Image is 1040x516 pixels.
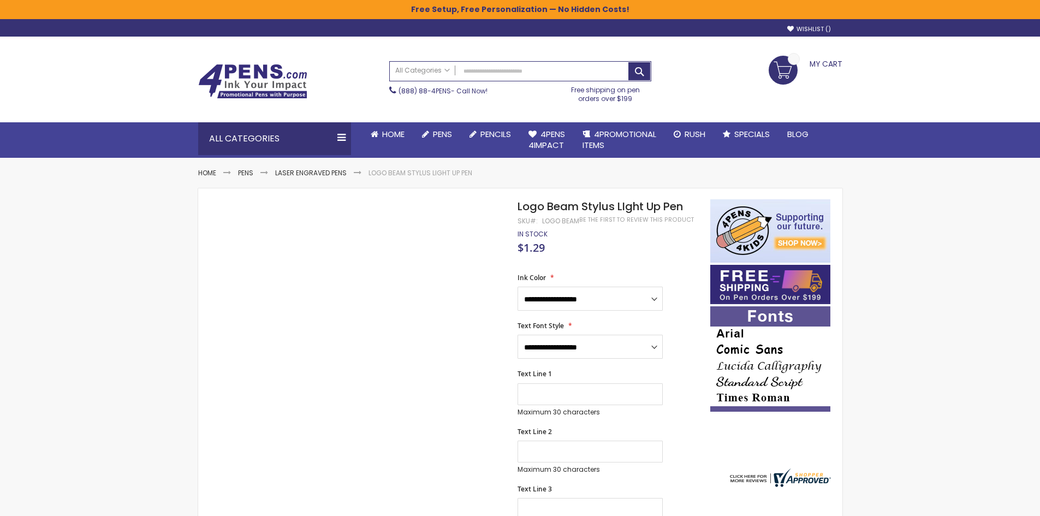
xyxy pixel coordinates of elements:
[710,265,830,304] img: Free shipping on orders over $199
[727,480,831,489] a: 4pens.com certificate URL
[518,369,552,378] span: Text Line 1
[518,240,545,255] span: $1.29
[542,217,579,226] div: logo beam
[710,199,830,263] img: 4pens 4 kids
[382,128,405,140] span: Home
[399,86,451,96] a: (888) 88-4PENS
[528,128,565,151] span: 4Pens 4impact
[198,122,351,155] div: All Categories
[362,122,413,146] a: Home
[369,169,472,177] li: Logo Beam Stylus LIght Up Pen
[395,66,450,75] span: All Categories
[778,122,817,146] a: Blog
[560,81,651,103] div: Free shipping on pen orders over $199
[518,216,538,226] strong: SKU
[518,321,564,330] span: Text Font Style
[461,122,520,146] a: Pencils
[787,128,809,140] span: Blog
[714,122,778,146] a: Specials
[518,229,548,239] span: In stock
[734,128,770,140] span: Specials
[727,468,831,487] img: 4pens.com widget logo
[390,62,455,80] a: All Categories
[275,168,347,177] a: Laser Engraved Pens
[710,306,830,412] img: font-personalization-examples
[518,408,663,417] p: Maximum 30 characters
[433,128,452,140] span: Pens
[198,168,216,177] a: Home
[520,122,574,158] a: 4Pens4impact
[399,86,488,96] span: - Call Now!
[480,128,511,140] span: Pencils
[574,122,665,158] a: 4PROMOTIONALITEMS
[413,122,461,146] a: Pens
[685,128,705,140] span: Rush
[665,122,714,146] a: Rush
[518,199,683,214] span: Logo Beam Stylus LIght Up Pen
[583,128,656,151] span: 4PROMOTIONAL ITEMS
[518,230,548,239] div: Availability
[579,216,694,224] a: Be the first to review this product
[787,25,831,33] a: Wishlist
[518,273,546,282] span: Ink Color
[518,465,663,474] p: Maximum 30 characters
[238,168,253,177] a: Pens
[518,427,552,436] span: Text Line 2
[198,64,307,99] img: 4Pens Custom Pens and Promotional Products
[518,484,552,494] span: Text Line 3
